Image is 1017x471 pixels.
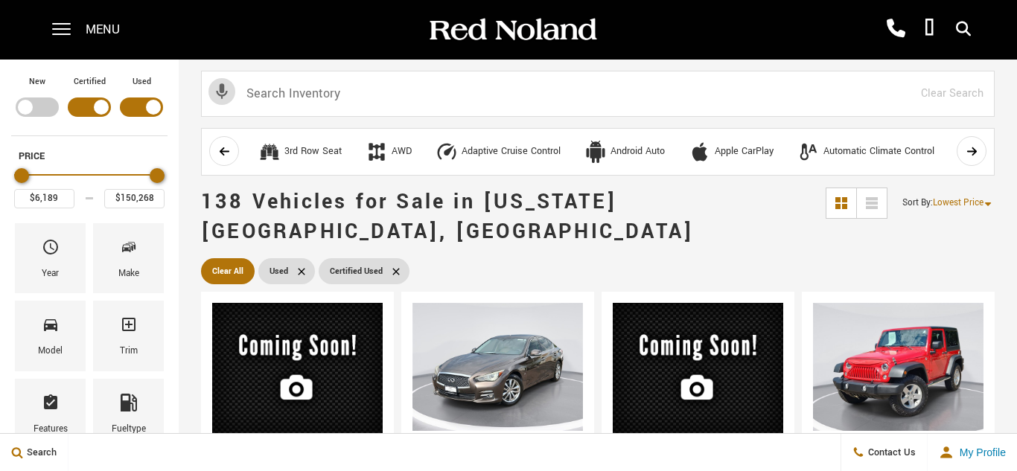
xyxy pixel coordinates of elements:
[902,196,933,209] span: Sort By :
[42,390,60,421] span: Features
[412,303,583,431] img: 2014 INFINITI Q50 Premium
[29,74,45,89] label: New
[112,421,146,438] div: Fueltype
[330,262,383,281] span: Certified Used
[212,262,243,281] span: Clear All
[23,446,57,459] span: Search
[823,145,934,158] div: Automatic Climate Control
[201,188,694,246] span: 138 Vehicles for Sale in [US_STATE][GEOGRAPHIC_DATA], [GEOGRAPHIC_DATA]
[15,223,86,293] div: YearYear
[42,312,60,343] span: Model
[93,379,164,449] div: FueltypeFueltype
[933,196,983,209] span: Lowest Price
[789,136,943,167] button: Automatic Climate ControlAutomatic Climate Control
[357,136,420,167] button: AWDAWD
[120,234,138,266] span: Make
[715,145,774,158] div: Apple CarPlay
[258,141,281,163] div: 3rd Row Seat
[120,390,138,421] span: Fueltype
[436,141,458,163] div: Adaptive Cruise Control
[34,421,68,438] div: Features
[427,17,598,43] img: Red Noland Auto Group
[613,303,783,435] img: 2015 Subaru Legacy 2.5i
[427,136,569,167] button: Adaptive Cruise ControlAdaptive Cruise Control
[610,145,665,158] div: Android Auto
[576,136,673,167] button: Android AutoAndroid Auto
[14,163,165,208] div: Price
[133,74,151,89] label: Used
[928,434,1017,471] button: user-profile-menu
[250,136,350,167] button: 3rd Row Seat3rd Row Seat
[680,136,782,167] button: Apple CarPlayApple CarPlay
[15,379,86,449] div: FeaturesFeatures
[462,145,561,158] div: Adaptive Cruise Control
[19,150,160,163] h5: Price
[120,312,138,343] span: Trim
[212,303,383,435] img: 2008 Land Rover Range Rover HSE
[42,266,59,282] div: Year
[150,168,165,183] div: Maximum Price
[14,189,74,208] input: Minimum
[813,303,983,431] img: 2015 Jeep Wrangler Sport
[270,262,288,281] span: Used
[208,78,235,105] svg: Click to toggle on voice search
[957,136,986,166] button: scroll right
[584,141,607,163] div: Android Auto
[93,301,164,371] div: TrimTrim
[689,141,711,163] div: Apple CarPlay
[954,446,1006,458] span: My Profile
[209,136,239,166] button: scroll left
[864,446,916,459] span: Contact Us
[392,145,412,158] div: AWD
[797,141,820,163] div: Automatic Climate Control
[284,145,342,158] div: 3rd Row Seat
[118,266,139,282] div: Make
[201,71,995,117] input: Search Inventory
[11,74,168,135] div: Filter by Vehicle Type
[42,234,60,266] span: Year
[120,343,138,359] div: Trim
[104,189,165,208] input: Maximum
[366,141,388,163] div: AWD
[15,301,86,371] div: ModelModel
[93,223,164,293] div: MakeMake
[38,343,63,359] div: Model
[14,168,29,183] div: Minimum Price
[74,74,106,89] label: Certified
